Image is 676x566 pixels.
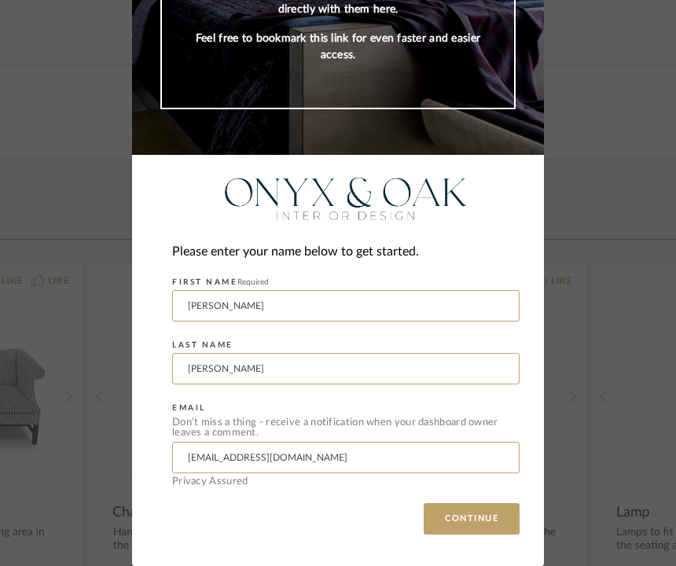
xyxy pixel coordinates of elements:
div: Don’t miss a thing - receive a notification when your dashboard owner leaves a comment. [172,417,520,438]
button: CONTINUE [424,503,520,535]
p: Feel free to bookmark this link for even faster and easier access. [193,31,483,64]
input: Enter Last Name [172,353,520,384]
input: Enter Email [172,442,520,473]
label: EMAIL [172,403,206,413]
span: Required [237,278,269,286]
label: LAST NAME [172,340,233,350]
div: Privacy Assured [172,476,520,487]
input: Enter First Name [172,290,520,322]
div: Please enter your name below to get started. [172,241,520,263]
label: FIRST NAME [172,277,269,287]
